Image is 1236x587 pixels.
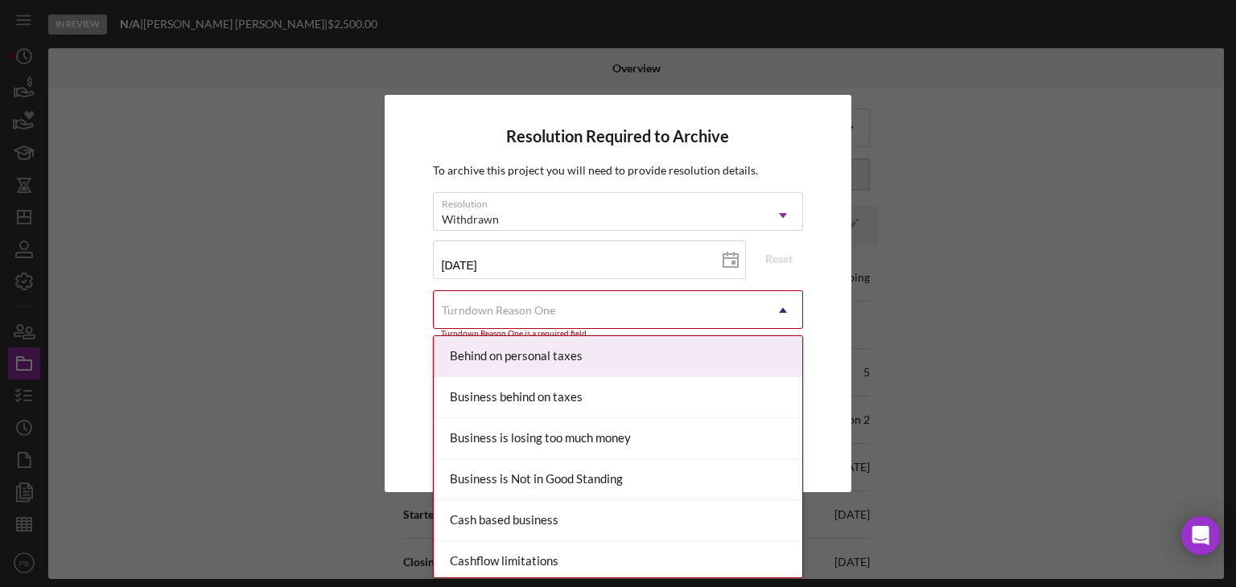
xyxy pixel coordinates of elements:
[442,304,555,317] div: Turndown Reason One
[434,541,803,582] div: Cashflow limitations
[1181,516,1220,555] div: Open Intercom Messenger
[433,127,804,146] h4: Resolution Required to Archive
[765,247,793,271] div: Reset
[434,418,803,459] div: Business is losing too much money
[433,329,804,339] div: Turndown Reason One is a required field
[434,336,803,377] div: Behind on personal taxes
[755,247,803,271] button: Reset
[434,377,803,418] div: Business behind on taxes
[434,459,803,500] div: Business is Not in Good Standing
[442,213,499,226] div: Withdrawn
[433,162,804,179] p: To archive this project you will need to provide resolution details.
[434,500,803,541] div: Cash based business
